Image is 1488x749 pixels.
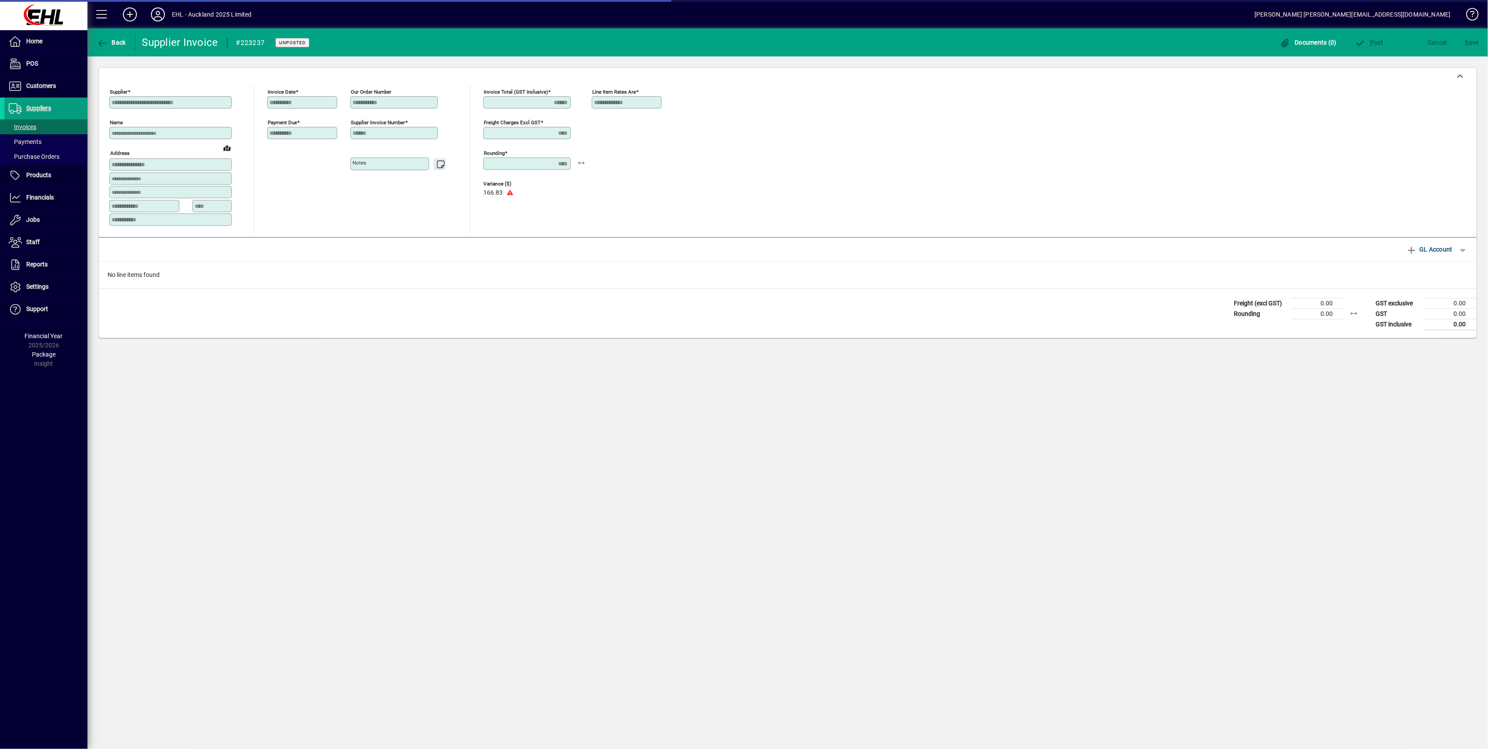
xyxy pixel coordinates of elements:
[279,40,306,45] span: Unposted
[484,150,505,156] mat-label: Rounding
[25,332,63,339] span: Financial Year
[1424,319,1477,330] td: 0.00
[26,82,56,89] span: Customers
[4,119,87,134] a: Invoices
[4,231,87,253] a: Staff
[26,105,51,112] span: Suppliers
[1463,35,1481,50] button: Save
[1372,298,1424,308] td: GST exclusive
[4,209,87,231] a: Jobs
[1424,298,1477,308] td: 0.00
[351,89,391,95] mat-label: Our order number
[592,89,636,95] mat-label: Line item rates are
[1465,35,1479,49] span: ave
[26,238,40,245] span: Staff
[1291,308,1344,319] td: 0.00
[268,119,297,126] mat-label: Payment due
[1291,298,1344,308] td: 0.00
[4,187,87,209] a: Financials
[483,189,503,196] span: 166.83
[26,194,54,201] span: Financials
[1402,241,1457,257] button: GL Account
[99,262,1477,288] div: No line items found
[26,171,51,178] span: Products
[1230,308,1291,319] td: Rounding
[1280,39,1337,46] span: Documents (0)
[4,254,87,276] a: Reports
[1460,2,1477,30] a: Knowledge Base
[142,35,218,49] div: Supplier Invoice
[94,35,128,50] button: Back
[9,153,59,160] span: Purchase Orders
[4,31,87,52] a: Home
[1370,39,1374,46] span: P
[353,160,366,166] mat-label: Notes
[26,38,42,45] span: Home
[26,305,48,312] span: Support
[351,119,405,126] mat-label: Supplier invoice number
[1372,308,1424,319] td: GST
[4,276,87,298] a: Settings
[97,39,126,46] span: Back
[26,60,38,67] span: POS
[1278,35,1339,50] button: Documents (0)
[32,351,56,358] span: Package
[484,89,548,95] mat-label: Invoice Total (GST inclusive)
[9,123,36,130] span: Invoices
[268,89,296,95] mat-label: Invoice date
[4,164,87,186] a: Products
[1355,39,1383,46] span: ost
[144,7,172,22] button: Profile
[1353,35,1386,50] button: Post
[26,283,49,290] span: Settings
[236,36,265,50] div: #223237
[26,216,40,223] span: Jobs
[116,7,144,22] button: Add
[172,7,252,21] div: EHL - Auckland 2025 Limited
[87,35,136,50] app-page-header-button: Back
[1230,298,1291,308] td: Freight (excl GST)
[1465,39,1469,46] span: S
[26,261,48,268] span: Reports
[9,138,42,145] span: Payments
[220,141,234,155] a: View on map
[4,75,87,97] a: Customers
[484,119,541,126] mat-label: Freight charges excl GST
[4,149,87,164] a: Purchase Orders
[110,89,128,95] mat-label: Supplier
[1254,7,1451,21] div: [PERSON_NAME] [PERSON_NAME][EMAIL_ADDRESS][DOMAIN_NAME]
[4,134,87,149] a: Payments
[483,181,536,187] span: Variance ($)
[110,119,123,126] mat-label: Name
[1424,308,1477,319] td: 0.00
[4,53,87,75] a: POS
[1407,242,1453,256] span: GL Account
[1372,319,1424,330] td: GST inclusive
[4,298,87,320] a: Support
